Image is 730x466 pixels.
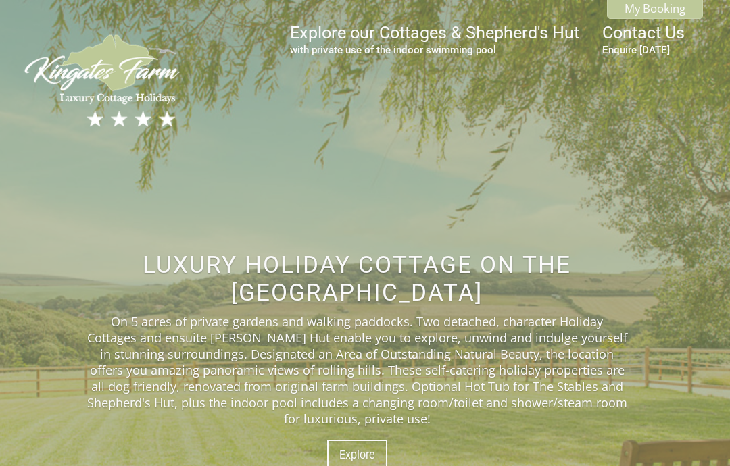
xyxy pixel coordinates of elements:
a: Contact UsEnquire [DATE] [602,23,685,56]
p: On 5 acres of private gardens and walking paddocks. Two detached, character Holiday Cottages and ... [87,313,627,427]
a: Explore our Cottages & Shepherd's Hutwith private use of the indoor swimming pool [290,23,579,56]
h2: Luxury Holiday Cottage on The [GEOGRAPHIC_DATA] [87,251,627,307]
small: with private use of the indoor swimming pool [290,44,579,56]
small: Enquire [DATE] [602,44,685,56]
img: Kingates Farm [19,31,188,131]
